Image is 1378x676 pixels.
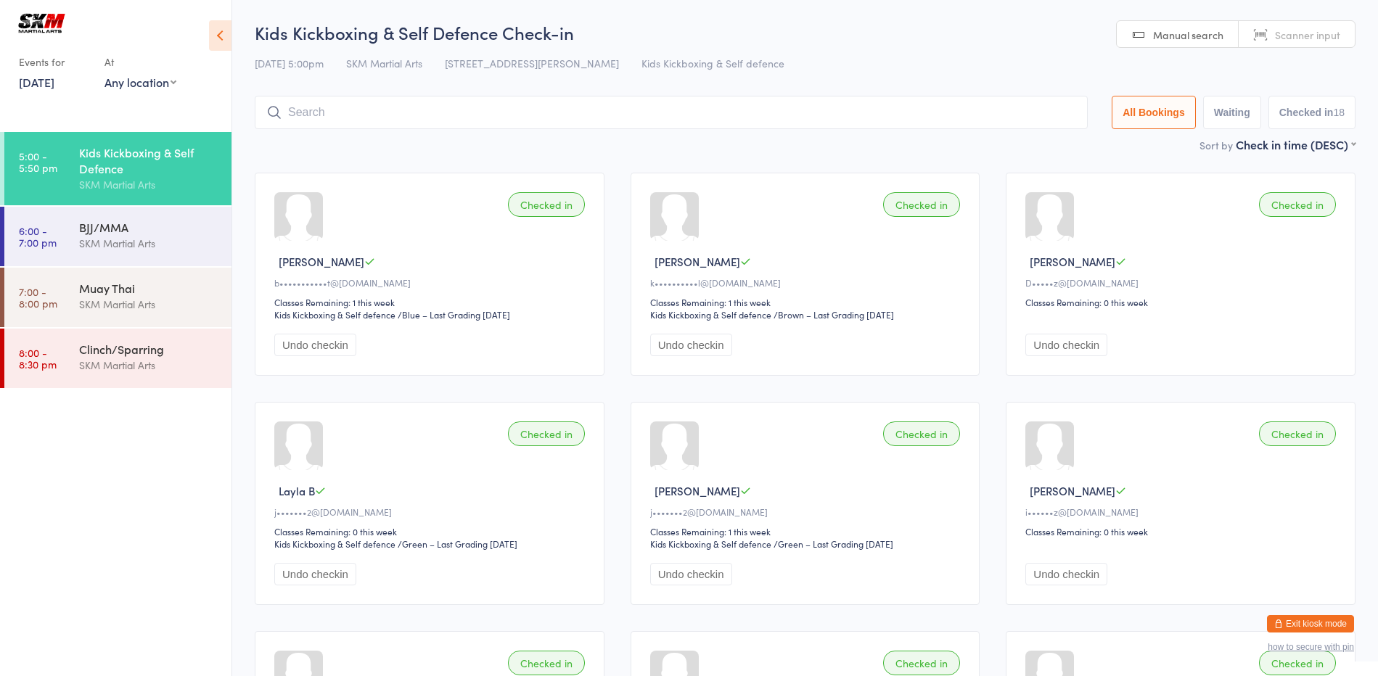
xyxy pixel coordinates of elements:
[79,341,219,357] div: Clinch/Sparring
[4,268,231,327] a: 7:00 -8:00 pmMuay ThaiSKM Martial Arts
[255,20,1356,44] h2: Kids Kickboxing & Self Defence Check-in
[279,483,315,498] span: Layla B
[79,296,219,313] div: SKM Martial Arts
[79,357,219,374] div: SKM Martial Arts
[19,347,57,370] time: 8:00 - 8:30 pm
[398,537,517,550] span: / Green – Last Grading [DATE]
[650,537,771,550] div: Kids Kickboxing & Self defence
[1025,506,1340,518] div: i••••••z@[DOMAIN_NAME]
[650,308,771,321] div: Kids Kickboxing & Self defence
[1030,483,1115,498] span: [PERSON_NAME]
[4,207,231,266] a: 6:00 -7:00 pmBJJ/MMASKM Martial Arts
[650,525,965,537] div: Classes Remaining: 1 this week
[274,506,589,518] div: j•••••••2@[DOMAIN_NAME]
[1268,642,1354,652] button: how to secure with pin
[655,254,740,269] span: [PERSON_NAME]
[79,176,219,193] div: SKM Martial Arts
[1025,525,1340,537] div: Classes Remaining: 0 this week
[274,537,395,550] div: Kids Kickboxing & Self defence
[774,308,894,321] span: / Brown – Last Grading [DATE]
[650,563,732,585] button: Undo checkin
[1259,192,1336,217] div: Checked in
[1259,651,1336,675] div: Checked in
[1267,615,1354,632] button: Exit kiosk mode
[19,286,57,309] time: 7:00 - 8:00 pm
[274,308,395,321] div: Kids Kickboxing & Self defence
[1025,334,1107,356] button: Undo checkin
[1203,96,1261,129] button: Waiting
[398,308,510,321] span: / Blue – Last Grading [DATE]
[883,651,960,675] div: Checked in
[445,56,619,70] span: [STREET_ADDRESS][PERSON_NAME]
[650,276,965,289] div: k••••••••••l@[DOMAIN_NAME]
[79,219,219,235] div: BJJ/MMA
[1030,254,1115,269] span: [PERSON_NAME]
[1236,136,1356,152] div: Check in time (DESC)
[104,50,176,74] div: At
[274,563,356,585] button: Undo checkin
[650,296,965,308] div: Classes Remaining: 1 this week
[1259,421,1336,446] div: Checked in
[4,132,231,205] a: 5:00 -5:50 pmKids Kickboxing & Self DefenceSKM Martial Arts
[274,296,589,308] div: Classes Remaining: 1 this week
[650,334,732,356] button: Undo checkin
[1199,138,1233,152] label: Sort by
[508,421,585,446] div: Checked in
[508,651,585,675] div: Checked in
[19,74,54,90] a: [DATE]
[19,50,90,74] div: Events for
[641,56,784,70] span: Kids Kickboxing & Self defence
[279,254,364,269] span: [PERSON_NAME]
[346,56,422,70] span: SKM Martial Arts
[1025,276,1340,289] div: D•••••z@[DOMAIN_NAME]
[15,11,69,36] img: SKM Martial Arts
[79,235,219,252] div: SKM Martial Arts
[655,483,740,498] span: [PERSON_NAME]
[508,192,585,217] div: Checked in
[255,56,324,70] span: [DATE] 5:00pm
[883,421,960,446] div: Checked in
[883,192,960,217] div: Checked in
[1112,96,1196,129] button: All Bookings
[255,96,1088,129] input: Search
[19,150,57,173] time: 5:00 - 5:50 pm
[79,280,219,296] div: Muay Thai
[274,276,589,289] div: b•••••••••••t@[DOMAIN_NAME]
[1025,563,1107,585] button: Undo checkin
[1333,107,1345,118] div: 18
[104,74,176,90] div: Any location
[19,225,57,248] time: 6:00 - 7:00 pm
[4,329,231,388] a: 8:00 -8:30 pmClinch/SparringSKM Martial Arts
[1025,296,1340,308] div: Classes Remaining: 0 this week
[774,537,893,550] span: / Green – Last Grading [DATE]
[1275,28,1340,42] span: Scanner input
[79,144,219,176] div: Kids Kickboxing & Self Defence
[650,506,965,518] div: j•••••••2@[DOMAIN_NAME]
[1153,28,1223,42] span: Manual search
[274,525,589,537] div: Classes Remaining: 0 this week
[1268,96,1356,129] button: Checked in18
[274,334,356,356] button: Undo checkin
